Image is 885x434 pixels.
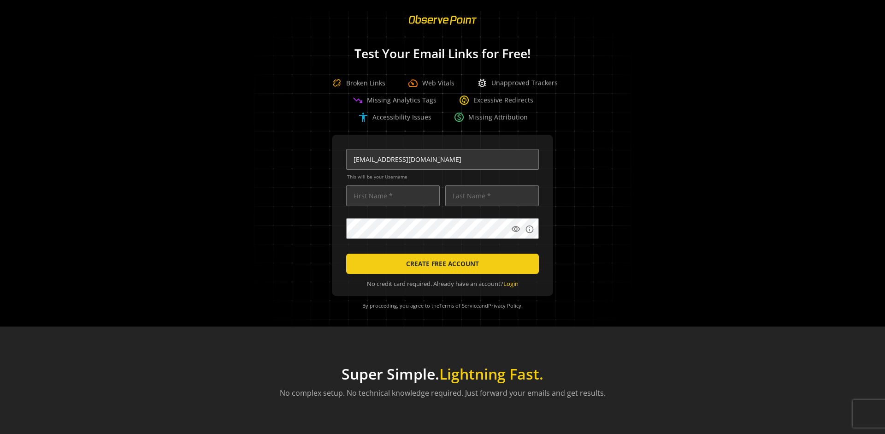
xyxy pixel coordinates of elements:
div: Accessibility Issues [358,112,431,123]
input: First Name * [346,185,440,206]
span: accessibility [358,112,369,123]
button: CREATE FREE ACCOUNT [346,254,539,274]
span: change_circle [459,95,470,106]
mat-icon: visibility [511,225,520,234]
span: paid [454,112,465,123]
div: Missing Attribution [454,112,528,123]
img: Broken Link [328,74,346,92]
input: Last Name * [445,185,539,206]
span: Lightning Fast. [439,364,543,384]
div: Web Vitals [407,77,454,89]
div: By proceeding, you agree to the and . [343,296,542,315]
span: This will be your Username [347,173,539,180]
div: Missing Analytics Tags [352,95,437,106]
h1: Super Simple. [280,365,606,383]
a: Login [503,279,519,288]
span: trending_down [352,95,363,106]
p: No complex setup. No technical knowledge required. Just forward your emails and get results. [280,387,606,398]
a: Privacy Policy [488,302,521,309]
span: bug_report [477,77,488,89]
h1: Test Your Email Links for Free! [240,47,645,60]
mat-icon: info [525,225,534,234]
a: Terms of Service [439,302,479,309]
div: Broken Links [328,74,385,92]
span: CREATE FREE ACCOUNT [406,256,479,272]
div: Unapproved Trackers [477,77,558,89]
input: Email Address (name@work-email.com) * [346,149,539,170]
span: speed [407,77,419,89]
a: ObservePoint Homepage [403,21,483,30]
div: No credit card required. Already have an account? [346,279,539,288]
div: Excessive Redirects [459,95,533,106]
